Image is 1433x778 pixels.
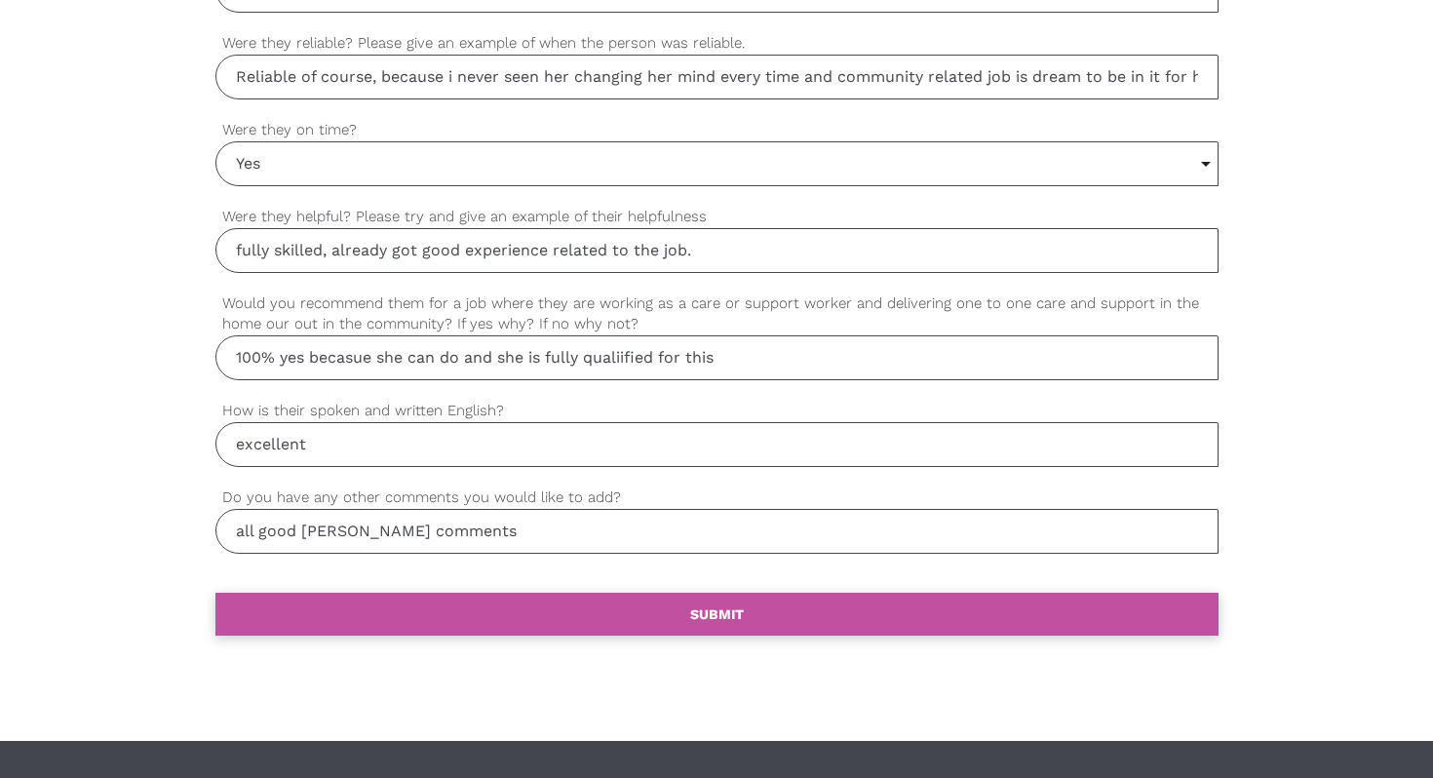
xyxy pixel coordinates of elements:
label: Were they on time? [215,119,1219,141]
label: How is their spoken and written English? [215,400,1219,422]
label: Would you recommend them for a job where they are working as a care or support worker and deliver... [215,292,1219,335]
label: Were they reliable? Please give an example of when the person was reliable. [215,32,1219,55]
label: Do you have any other comments you would like to add? [215,486,1219,509]
label: Were they helpful? Please try and give an example of their helpfulness [215,206,1219,228]
a: SUBMIT [215,593,1219,636]
b: SUBMIT [690,606,744,622]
